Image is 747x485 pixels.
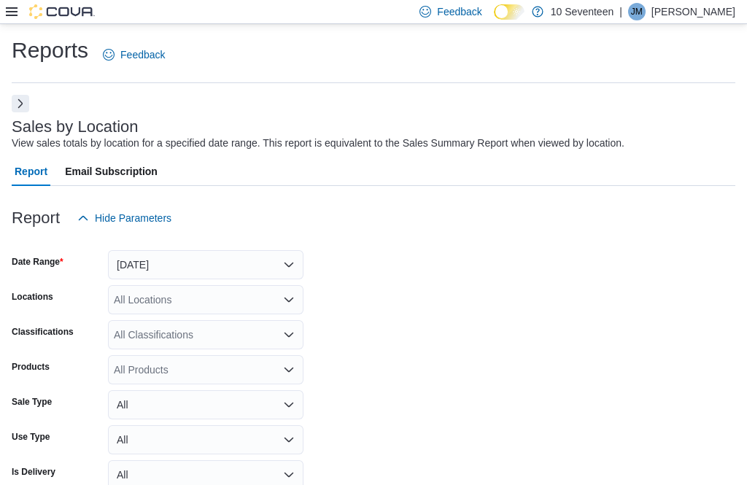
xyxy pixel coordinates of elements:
[628,3,646,20] div: Jeremy Mead
[12,291,53,303] label: Locations
[29,4,95,19] img: Cova
[108,390,303,419] button: All
[619,3,622,20] p: |
[12,326,74,338] label: Classifications
[651,3,735,20] p: [PERSON_NAME]
[12,466,55,478] label: Is Delivery
[283,329,295,341] button: Open list of options
[12,396,52,408] label: Sale Type
[97,40,171,69] a: Feedback
[12,256,63,268] label: Date Range
[12,431,50,443] label: Use Type
[95,211,171,225] span: Hide Parameters
[108,250,303,279] button: [DATE]
[120,47,165,62] span: Feedback
[108,425,303,454] button: All
[65,157,158,186] span: Email Subscription
[12,209,60,227] h3: Report
[71,203,177,233] button: Hide Parameters
[12,36,88,65] h1: Reports
[551,3,614,20] p: 10 Seventeen
[494,4,525,20] input: Dark Mode
[437,4,481,19] span: Feedback
[283,364,295,376] button: Open list of options
[631,3,643,20] span: JM
[283,294,295,306] button: Open list of options
[12,361,50,373] label: Products
[15,157,47,186] span: Report
[12,118,139,136] h3: Sales by Location
[12,136,624,151] div: View sales totals by location for a specified date range. This report is equivalent to the Sales ...
[12,95,29,112] button: Next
